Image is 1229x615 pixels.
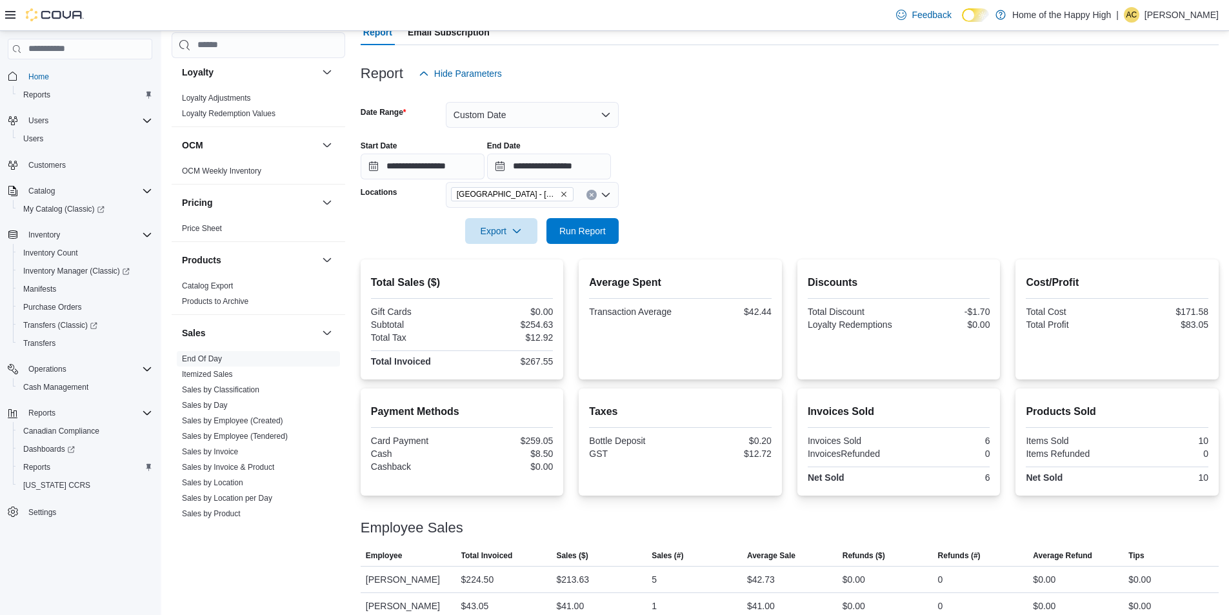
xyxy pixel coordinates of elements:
[23,68,152,85] span: Home
[371,436,459,446] div: Card Payment
[28,116,48,126] span: Users
[18,459,55,475] a: Reports
[1116,7,1119,23] p: |
[182,93,251,103] span: Loyalty Adjustments
[938,598,943,614] div: 0
[182,509,241,518] a: Sales by Product
[182,66,317,79] button: Loyalty
[3,182,157,200] button: Catalog
[23,382,88,392] span: Cash Management
[182,196,317,209] button: Pricing
[3,156,157,174] button: Customers
[808,307,896,317] div: Total Discount
[371,461,459,472] div: Cashback
[18,379,152,395] span: Cash Management
[28,230,60,240] span: Inventory
[182,327,206,339] h3: Sales
[683,436,772,446] div: $0.20
[912,8,951,21] span: Feedback
[808,404,990,419] h2: Invoices Sold
[371,275,554,290] h2: Total Sales ($)
[18,87,55,103] a: Reports
[3,112,157,130] button: Users
[3,360,157,378] button: Operations
[371,404,554,419] h2: Payment Methods
[18,299,87,315] a: Purchase Orders
[13,334,157,352] button: Transfers
[23,157,71,173] a: Customers
[182,401,228,410] a: Sales by Day
[18,281,152,297] span: Manifests
[18,131,48,146] a: Users
[18,281,61,297] a: Manifests
[182,254,221,267] h3: Products
[182,493,272,503] span: Sales by Location per Day
[28,186,55,196] span: Catalog
[13,86,157,104] button: Reports
[589,275,772,290] h2: Average Spent
[1033,598,1055,614] div: $0.00
[182,478,243,488] span: Sales by Location
[23,113,152,128] span: Users
[361,66,403,81] h3: Report
[182,369,233,379] span: Itemized Sales
[1120,436,1208,446] div: 10
[1120,319,1208,330] div: $83.05
[18,441,80,457] a: Dashboards
[371,449,459,459] div: Cash
[182,463,274,472] a: Sales by Invoice & Product
[546,218,619,244] button: Run Report
[1026,472,1063,483] strong: Net Sold
[182,139,317,152] button: OCM
[13,244,157,262] button: Inventory Count
[371,332,459,343] div: Total Tax
[18,423,105,439] a: Canadian Compliance
[18,318,152,333] span: Transfers (Classic)
[18,478,95,493] a: [US_STATE] CCRS
[843,598,865,614] div: $0.00
[28,364,66,374] span: Operations
[182,108,275,119] span: Loyalty Redemption Values
[182,447,238,456] a: Sales by Invoice
[1144,7,1219,23] p: [PERSON_NAME]
[18,201,152,217] span: My Catalog (Classic)
[182,139,203,152] h3: OCM
[18,201,110,217] a: My Catalog (Classic)
[182,196,212,209] h3: Pricing
[18,299,152,315] span: Purchase Orders
[23,69,54,85] a: Home
[1128,572,1151,587] div: $0.00
[28,160,66,170] span: Customers
[363,19,392,45] span: Report
[23,405,61,421] button: Reports
[23,338,55,348] span: Transfers
[182,327,317,339] button: Sales
[8,62,152,555] nav: Complex example
[652,572,657,587] div: 5
[487,154,611,179] input: Press the down key to open a popover containing a calendar.
[361,187,397,197] label: Locations
[182,416,283,425] a: Sales by Employee (Created)
[13,316,157,334] a: Transfers (Classic)
[808,275,990,290] h2: Discounts
[18,263,152,279] span: Inventory Manager (Classic)
[962,8,989,22] input: Dark Mode
[182,254,317,267] button: Products
[683,307,772,317] div: $42.44
[172,163,345,184] div: OCM
[23,480,90,490] span: [US_STATE] CCRS
[23,503,152,519] span: Settings
[182,224,222,233] a: Price Sheet
[182,297,248,306] a: Products to Archive
[182,109,275,118] a: Loyalty Redemption Values
[747,572,775,587] div: $42.73
[747,598,775,614] div: $41.00
[487,141,521,151] label: End Date
[18,441,152,457] span: Dashboards
[172,351,345,573] div: Sales
[808,449,896,459] div: InvoicesRefunded
[182,432,288,441] a: Sales by Employee (Tendered)
[23,183,60,199] button: Catalog
[13,130,157,148] button: Users
[18,318,103,333] a: Transfers (Classic)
